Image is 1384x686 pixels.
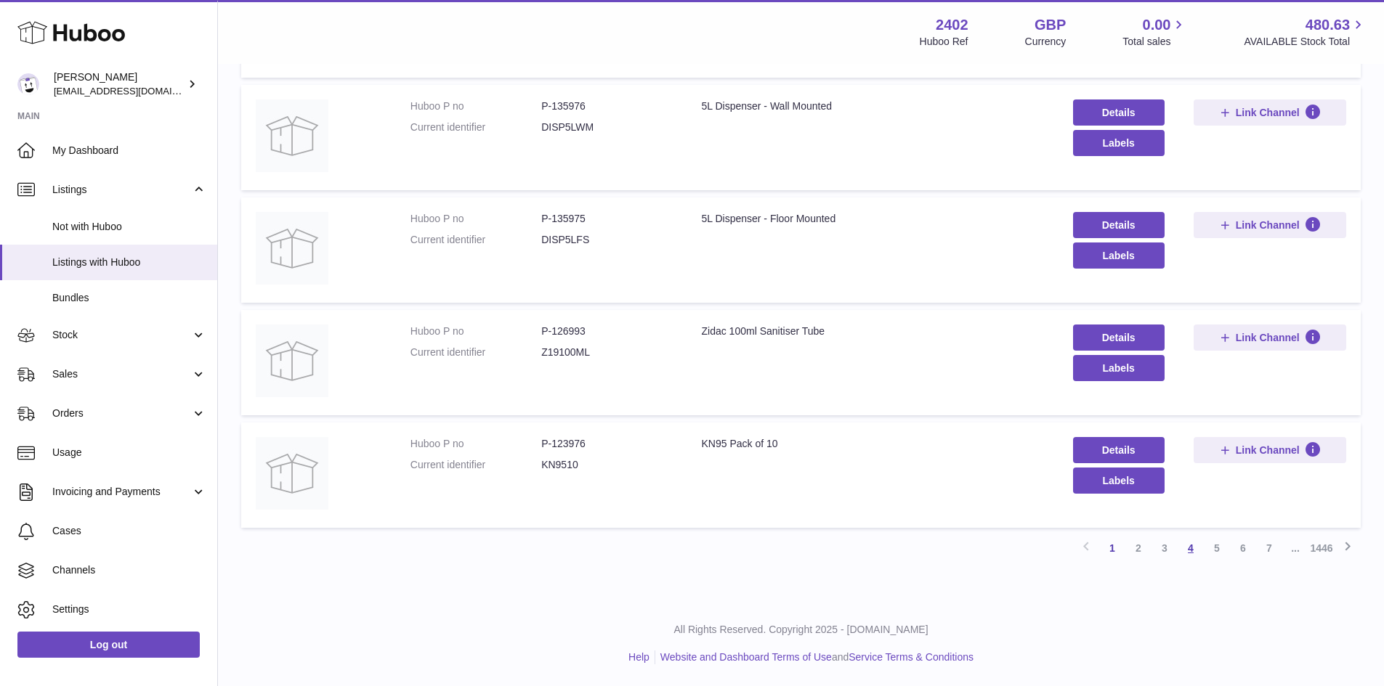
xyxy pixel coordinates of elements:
span: Bundles [52,291,206,305]
img: internalAdmin-2402@internal.huboo.com [17,73,39,95]
li: and [655,650,974,664]
a: 7 [1256,535,1282,561]
a: Help [628,651,649,663]
button: Labels [1073,355,1165,381]
img: Zidac 100ml Sanitiser Tube [256,324,328,397]
strong: 2402 [936,15,968,35]
a: Log out [17,632,200,658]
dd: P-126993 [541,324,672,338]
a: Website and Dashboard Terms of Use [660,651,832,663]
dt: Current identifier [410,346,541,359]
a: Details [1073,212,1165,238]
span: Invoicing and Payments [52,485,191,499]
dt: Current identifier [410,121,541,134]
a: 5 [1204,535,1230,561]
p: All Rights Reserved. Copyright 2025 - [DOMAIN_NAME] [230,623,1372,637]
button: Labels [1073,467,1165,494]
a: 2 [1125,535,1152,561]
span: Link Channel [1236,444,1300,457]
span: Stock [52,328,191,342]
a: Details [1073,437,1165,463]
button: Link Channel [1194,437,1346,463]
dt: Current identifier [410,233,541,247]
div: Huboo Ref [920,35,968,49]
span: Link Channel [1236,331,1300,344]
div: 5L Dispenser - Floor Mounted [701,212,1043,226]
span: Listings [52,183,191,197]
img: 5L Dispenser - Wall Mounted [256,99,328,172]
img: 5L Dispenser - Floor Mounted [256,212,328,285]
dd: P-123976 [541,437,672,451]
a: 0.00 Total sales [1122,15,1187,49]
dd: KN9510 [541,458,672,472]
button: Link Channel [1194,324,1346,351]
a: Service Terms & Conditions [849,651,974,663]
dt: Huboo P no [410,99,541,113]
dd: DISP5LFS [541,233,672,247]
button: Labels [1073,242,1165,269]
dt: Huboo P no [410,212,541,226]
a: 6 [1230,535,1256,561]
span: Link Channel [1236,219,1300,232]
span: AVAILABLE Stock Total [1244,35,1367,49]
dt: Huboo P no [410,324,541,338]
span: Total sales [1122,35,1187,49]
span: My Dashboard [52,144,206,158]
span: ... [1282,535,1308,561]
dd: Z19100ML [541,346,672,359]
div: KN95 Pack of 10 [701,437,1043,451]
dd: P-135976 [541,99,672,113]
span: 0.00 [1143,15,1171,35]
div: Currency [1025,35,1067,49]
span: 480.63 [1306,15,1350,35]
button: Link Channel [1194,212,1346,238]
a: 1 [1099,535,1125,561]
dt: Huboo P no [410,437,541,451]
div: [PERSON_NAME] [54,70,185,98]
a: Details [1073,324,1165,351]
span: Settings [52,603,206,616]
span: Usage [52,446,206,460]
span: Listings with Huboo [52,256,206,269]
span: Not with Huboo [52,220,206,234]
dd: DISP5LWM [541,121,672,134]
span: Cases [52,524,206,538]
button: Labels [1073,130,1165,156]
div: Zidac 100ml Sanitiser Tube [701,324,1043,338]
a: 4 [1178,535,1204,561]
span: Sales [52,367,191,381]
dt: Current identifier [410,458,541,472]
a: 480.63 AVAILABLE Stock Total [1244,15,1367,49]
a: 3 [1152,535,1178,561]
span: Orders [52,407,191,420]
strong: GBP [1035,15,1066,35]
img: KN95 Pack of 10 [256,437,328,510]
button: Link Channel [1194,99,1346,126]
span: Channels [52,563,206,577]
a: 1446 [1308,535,1335,561]
span: [EMAIL_ADDRESS][DOMAIN_NAME] [54,85,214,97]
span: Link Channel [1236,106,1300,119]
a: Details [1073,99,1165,126]
dd: P-135975 [541,212,672,226]
div: 5L Dispenser - Wall Mounted [701,99,1043,113]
